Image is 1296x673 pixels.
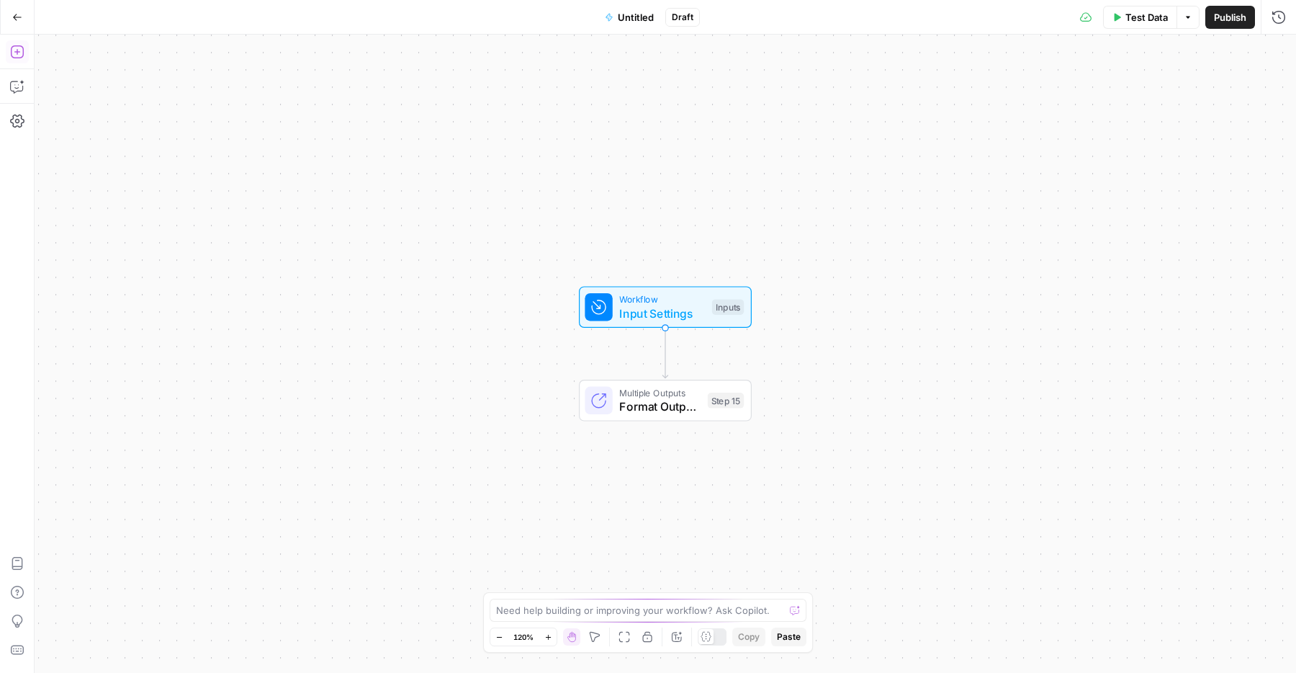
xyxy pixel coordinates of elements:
div: Multiple OutputsFormat OutputsStep 15 [531,380,799,422]
span: Draft [672,11,693,24]
button: Publish [1205,6,1255,29]
span: Format Outputs [619,398,701,415]
button: Test Data [1103,6,1176,29]
button: Untitled [596,6,662,29]
g: Edge from start to step_15 [662,328,667,378]
span: Publish [1214,10,1246,24]
span: Test Data [1125,10,1168,24]
span: 120% [513,631,534,643]
button: Copy [732,628,765,646]
span: Paste [777,630,801,643]
span: Workflow [619,293,705,306]
span: Copy [738,630,760,643]
div: WorkflowInput SettingsInputs [531,286,799,328]
span: Untitled [618,10,654,24]
span: Input Settings [619,305,705,322]
div: Step 15 [708,393,744,409]
button: Paste [771,628,806,646]
div: Inputs [712,299,744,315]
span: Multiple Outputs [619,385,701,399]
